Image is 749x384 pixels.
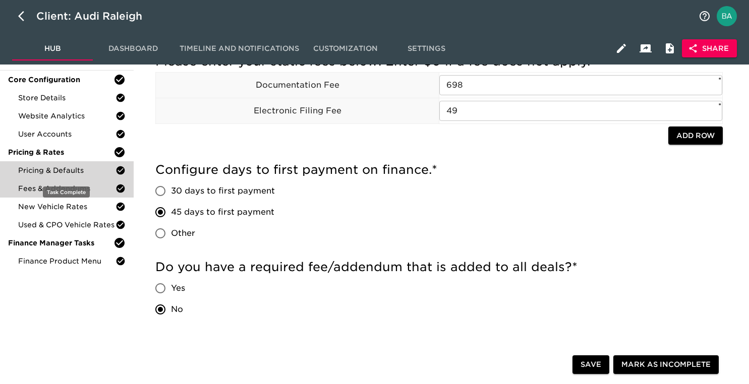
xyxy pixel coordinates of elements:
[18,183,116,194] span: Fees & Addendums
[171,282,185,294] span: Yes
[676,130,715,142] span: Add Row
[392,42,460,55] span: Settings
[609,36,633,60] button: Edit Hub
[36,8,156,24] div: Client: Audi Raleigh
[621,358,711,371] span: Mark as Incomplete
[682,39,737,58] button: Share
[8,238,113,248] span: Finance Manager Tasks
[668,126,723,145] button: Add Row
[18,129,116,139] span: User Accounts
[717,6,737,26] img: Profile
[572,355,609,374] button: Save
[613,355,719,374] button: Mark as Incomplete
[171,303,183,315] span: No
[633,36,658,60] button: Client View
[18,93,116,103] span: Store Details
[690,42,729,55] span: Share
[99,42,167,55] span: Dashboard
[18,42,87,55] span: Hub
[155,162,723,178] h5: Configure days to first payment on finance.
[18,202,116,212] span: New Vehicle Rates
[156,105,439,117] p: Electronic Filing Fee
[18,165,116,175] span: Pricing & Defaults
[156,79,439,91] p: Documentation Fee
[155,259,723,275] h5: Do you have a required fee/addendum that is added to all deals?
[171,227,195,239] span: Other
[311,42,380,55] span: Customization
[581,358,601,371] span: Save
[18,220,116,230] span: Used & CPO Vehicle Rates
[658,36,682,60] button: Internal Notes and Comments
[693,4,717,28] button: notifications
[18,256,116,266] span: Finance Product Menu
[171,185,275,197] span: 30 days to first payment
[8,75,113,85] span: Core Configuration
[180,42,299,55] span: Timeline and Notifications
[18,111,116,121] span: Website Analytics
[8,147,113,157] span: Pricing & Rates
[171,206,274,218] span: 45 days to first payment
